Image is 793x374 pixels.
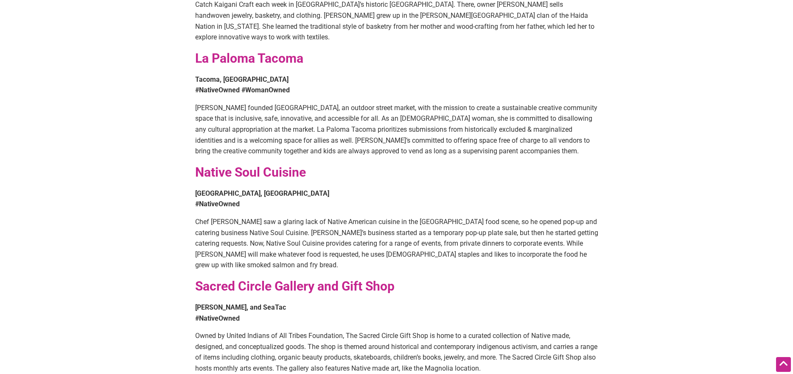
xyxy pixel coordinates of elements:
strong: #NativeOwned [195,200,240,208]
div: Scroll Back to Top [776,357,791,372]
p: Chef [PERSON_NAME] saw a glaring lack of Native American cuisine in the [GEOGRAPHIC_DATA] food sc... [195,216,598,271]
strong: Tacoma, [GEOGRAPHIC_DATA] [195,75,289,83]
a: Sacred Circle Gallery and Gift Shop [195,279,395,294]
a: La Paloma Tacoma [195,51,303,66]
strong: #NativeOwned [195,86,240,94]
p: [PERSON_NAME] founded [GEOGRAPHIC_DATA], an outdoor street market, with the mission to create a s... [195,103,598,157]
strong: [PERSON_NAME], and SeaTac [195,303,286,311]
p: Owned by United Indians of All Tribes Foundation, The Sacred Circle Gift Shop is home to a curate... [195,330,598,374]
strong: #WomanOwned [241,86,290,94]
a: Native Soul Cuisine [195,165,306,180]
strong: [GEOGRAPHIC_DATA], [GEOGRAPHIC_DATA] [195,189,329,197]
strong: #NativeOwned [195,314,240,322]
